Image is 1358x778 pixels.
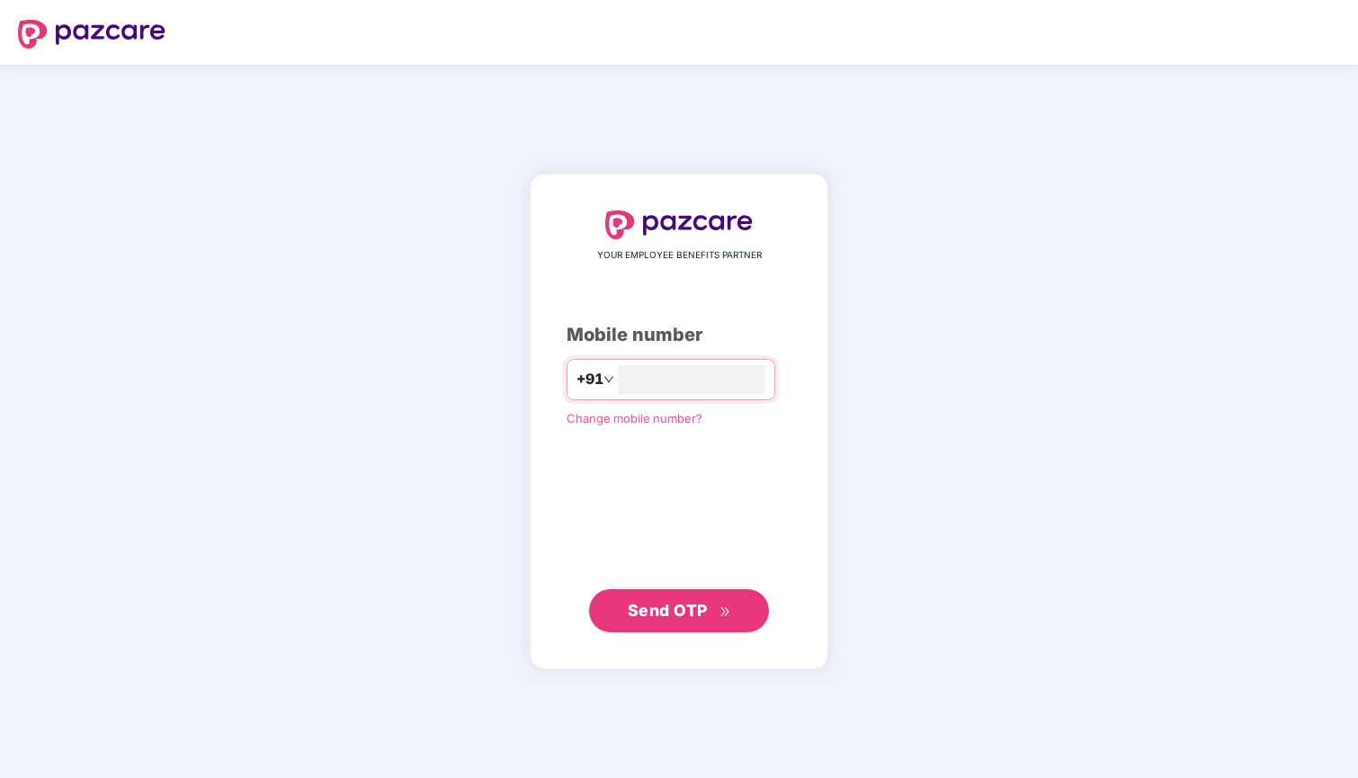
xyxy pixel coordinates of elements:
img: logo [605,210,753,239]
img: logo [18,20,165,49]
span: +91 [576,368,603,390]
span: Send OTP [628,601,708,620]
span: YOUR EMPLOYEE BENEFITS PARTNER [597,248,762,263]
span: double-right [719,606,731,618]
a: Change mobile number? [567,411,702,425]
button: Send OTPdouble-right [589,589,769,632]
span: down [603,374,614,385]
div: Mobile number [567,321,791,349]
